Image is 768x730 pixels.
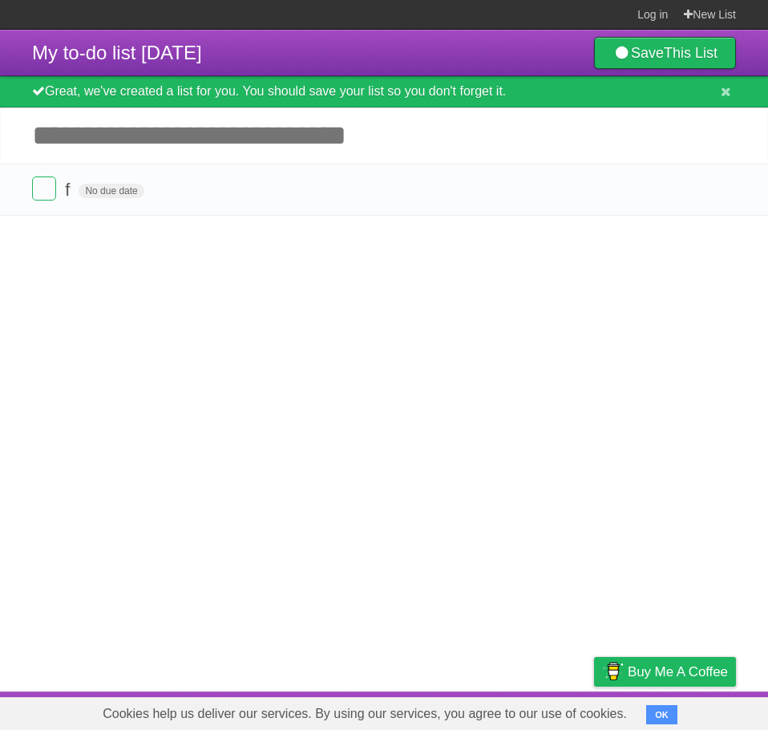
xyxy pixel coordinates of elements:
a: SaveThis List [594,37,736,69]
span: My to-do list [DATE] [32,42,202,63]
label: Done [32,176,56,201]
a: Developers [434,696,499,726]
a: Terms [519,696,554,726]
img: Buy me a coffee [602,658,624,685]
b: This List [664,45,717,61]
a: Privacy [573,696,615,726]
a: Buy me a coffee [594,657,736,687]
span: No due date [79,184,143,198]
button: OK [646,705,677,724]
a: About [381,696,414,726]
a: Suggest a feature [635,696,736,726]
span: Cookies help us deliver our services. By using our services, you agree to our use of cookies. [87,698,643,730]
span: f [65,180,74,200]
span: Buy me a coffee [628,658,728,686]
